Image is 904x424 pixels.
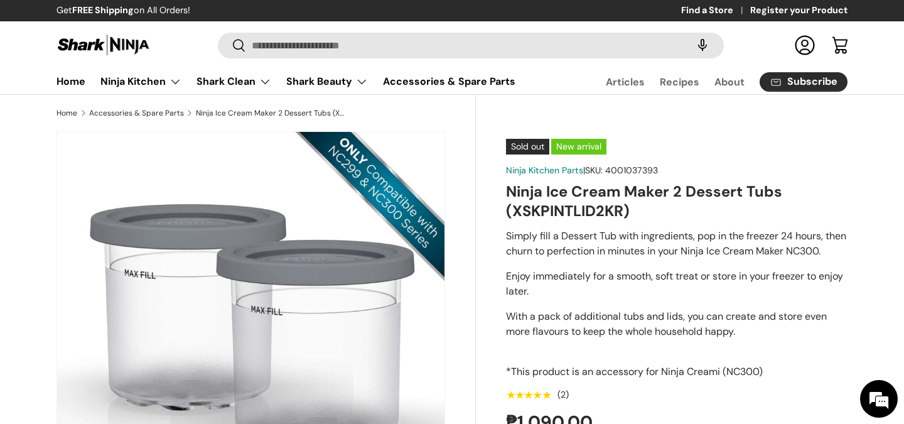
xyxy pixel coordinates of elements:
[585,165,603,176] span: SKU:
[506,389,551,401] div: 5.0 out of 5.0 stars
[551,139,606,155] span: New arrival
[56,107,476,119] nav: Breadcrumbs
[660,70,699,94] a: Recipes
[506,269,847,299] p: Enjoy immediately for a smooth, soft treat or store in your freezer to enjoy later.
[506,389,551,401] span: ★★★★★
[56,69,515,94] nav: Primary
[56,4,190,18] p: Get on All Orders!
[72,4,134,16] strong: FREE Shipping
[56,33,151,57] img: Shark Ninja Philippines
[681,4,750,18] a: Find a Store
[750,4,847,18] a: Register your Product
[56,109,77,117] a: Home
[506,364,847,379] p: *This product is an accessory for Ninja Creami (NC300)
[606,70,645,94] a: Articles
[682,31,723,59] speech-search-button: Search by voice
[583,165,658,176] span: |
[89,109,184,117] a: Accessories & Spare Parts
[279,69,375,94] summary: Shark Beauty
[196,109,347,117] a: Ninja Ice Cream Maker 2 Dessert Tubs (XSKPINTLID2KR)
[787,77,837,87] span: Subscribe
[506,139,549,155] span: Sold out
[189,69,279,94] summary: Shark Clean
[557,390,569,400] div: (2)
[506,165,583,176] a: Ninja Kitchen Parts
[576,69,847,94] nav: Secondary
[760,72,847,92] a: Subscribe
[93,69,189,94] summary: Ninja Kitchen
[605,165,658,176] span: 4001037393
[56,69,85,94] a: Home
[506,309,847,354] p: With a pack of additional tubs and lids, you can create and store even more flavours to keep the ...
[714,70,745,94] a: About
[506,182,847,221] h1: Ninja Ice Cream Maker 2 Dessert Tubs (XSKPINTLID2KR)
[506,229,847,259] p: Simply fill a Dessert Tub with ingredients, pop in the freezer 24 hours, then churn to perfection...
[383,69,515,94] a: Accessories & Spare Parts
